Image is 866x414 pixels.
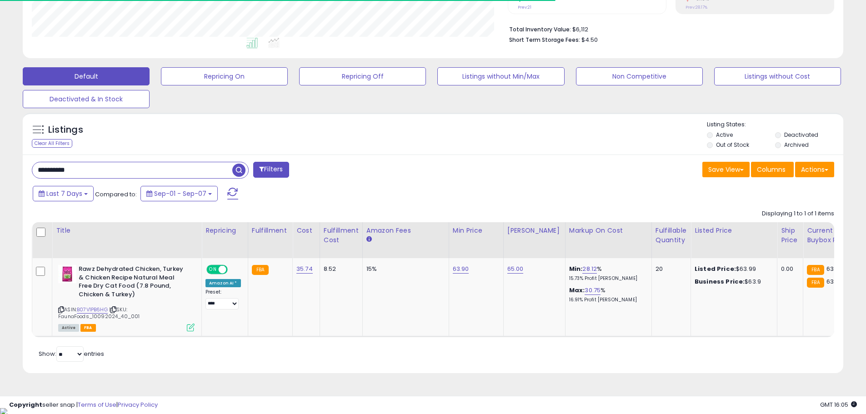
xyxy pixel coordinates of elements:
div: 20 [656,265,684,273]
div: Fulfillable Quantity [656,226,687,245]
div: Preset: [205,289,241,309]
button: Listings without Min/Max [437,67,564,85]
button: Repricing On [161,67,288,85]
button: Columns [751,162,794,177]
span: Sep-01 - Sep-07 [154,189,206,198]
a: B07V1PB6HG [77,306,108,314]
small: Amazon Fees. [366,235,372,244]
div: Repricing [205,226,244,235]
div: Clear All Filters [32,139,72,148]
span: Compared to: [95,190,137,199]
div: Title [56,226,198,235]
div: % [569,286,645,303]
p: Listing States: [707,120,843,129]
span: Last 7 Days [46,189,82,198]
div: Fulfillment Cost [324,226,359,245]
button: Repricing Off [299,67,426,85]
b: Short Term Storage Fees: [509,36,580,44]
span: ON [207,266,219,274]
button: Listings without Cost [714,67,841,85]
div: 15% [366,265,442,273]
a: Privacy Policy [118,400,158,409]
div: [PERSON_NAME] [507,226,561,235]
span: Columns [757,165,786,174]
small: Prev: 21 [518,5,531,10]
span: OFF [226,266,241,274]
small: FBA [807,278,824,288]
div: Displaying 1 to 1 of 1 items [762,209,834,218]
label: Deactivated [784,131,818,139]
a: 30.75 [585,286,601,295]
b: Listed Price: [695,264,736,273]
button: Filters [253,162,289,178]
b: Total Inventory Value: [509,25,571,33]
div: Cost [296,226,316,235]
div: Current Buybox Price [807,226,854,245]
label: Archived [784,141,809,149]
b: Min: [569,264,583,273]
div: Markup on Cost [569,226,648,235]
span: | SKU: FaunaFoods_10092024_40_001 [58,306,140,319]
img: 41P4LCqbOOL._SL40_.jpg [58,265,76,283]
span: FBA [80,324,96,332]
span: 63.99 [826,277,843,286]
span: 63.99 [826,264,843,273]
small: Prev: 28.17% [686,5,707,10]
a: 65.00 [507,264,524,274]
a: 63.90 [453,264,469,274]
button: Last 7 Days [33,186,94,201]
button: Non Competitive [576,67,703,85]
div: 0.00 [781,265,796,273]
div: Amazon AI * [205,279,241,287]
th: The percentage added to the cost of goods (COGS) that forms the calculator for Min & Max prices. [565,222,651,258]
div: $63.99 [695,265,770,273]
b: Rawz Dehydrated Chicken, Turkey & Chicken Recipe Natural Meal Free Dry Cat Food (7.8 Pound, Chick... [79,265,189,301]
div: Ship Price [781,226,799,245]
span: All listings currently available for purchase on Amazon [58,324,79,332]
b: Max: [569,286,585,294]
label: Out of Stock [716,141,749,149]
p: 15.73% Profit [PERSON_NAME] [569,275,645,282]
h5: Listings [48,124,83,136]
button: Sep-01 - Sep-07 [140,186,218,201]
div: 8.52 [324,265,355,273]
div: seller snap | | [9,401,158,409]
div: $63.9 [695,278,770,286]
a: Terms of Use [78,400,116,409]
button: Actions [795,162,834,177]
div: ASIN: [58,265,195,330]
div: % [569,265,645,282]
a: 35.74 [296,264,313,274]
button: Deactivated & In Stock [23,90,150,108]
button: Default [23,67,150,85]
small: FBA [252,265,269,275]
div: Amazon Fees [366,226,445,235]
p: 16.91% Profit [PERSON_NAME] [569,297,645,303]
span: Show: entries [39,349,104,358]
span: $4.50 [581,35,598,44]
b: Business Price: [695,277,745,286]
a: 28.12 [582,264,597,274]
div: Min Price [453,226,500,235]
button: Save View [702,162,750,177]
span: 2025-09-15 16:05 GMT [820,400,857,409]
div: Listed Price [695,226,773,235]
li: $6,112 [509,23,827,34]
small: FBA [807,265,824,275]
label: Active [716,131,733,139]
div: Fulfillment [252,226,289,235]
strong: Copyright [9,400,42,409]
